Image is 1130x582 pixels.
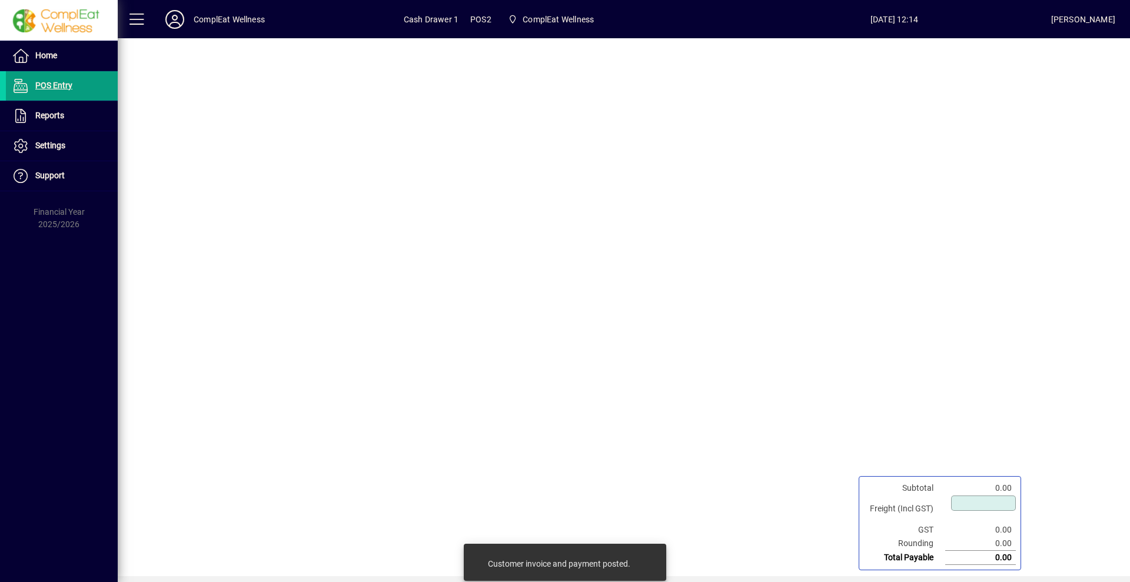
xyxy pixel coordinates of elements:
[945,481,1016,495] td: 0.00
[737,10,1051,29] span: [DATE] 12:14
[864,481,945,495] td: Subtotal
[6,131,118,161] a: Settings
[945,551,1016,565] td: 0.00
[35,171,65,180] span: Support
[35,111,64,120] span: Reports
[6,161,118,191] a: Support
[35,51,57,60] span: Home
[35,81,72,90] span: POS Entry
[156,9,194,30] button: Profile
[864,551,945,565] td: Total Payable
[6,41,118,71] a: Home
[864,495,945,523] td: Freight (Incl GST)
[35,141,65,150] span: Settings
[1051,10,1115,29] div: [PERSON_NAME]
[945,523,1016,537] td: 0.00
[404,10,458,29] span: Cash Drawer 1
[523,10,594,29] span: ComplEat Wellness
[6,101,118,131] a: Reports
[503,9,599,30] span: ComplEat Wellness
[864,523,945,537] td: GST
[194,10,265,29] div: ComplEat Wellness
[470,10,491,29] span: POS2
[945,537,1016,551] td: 0.00
[488,558,630,570] div: Customer invoice and payment posted.
[864,537,945,551] td: Rounding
